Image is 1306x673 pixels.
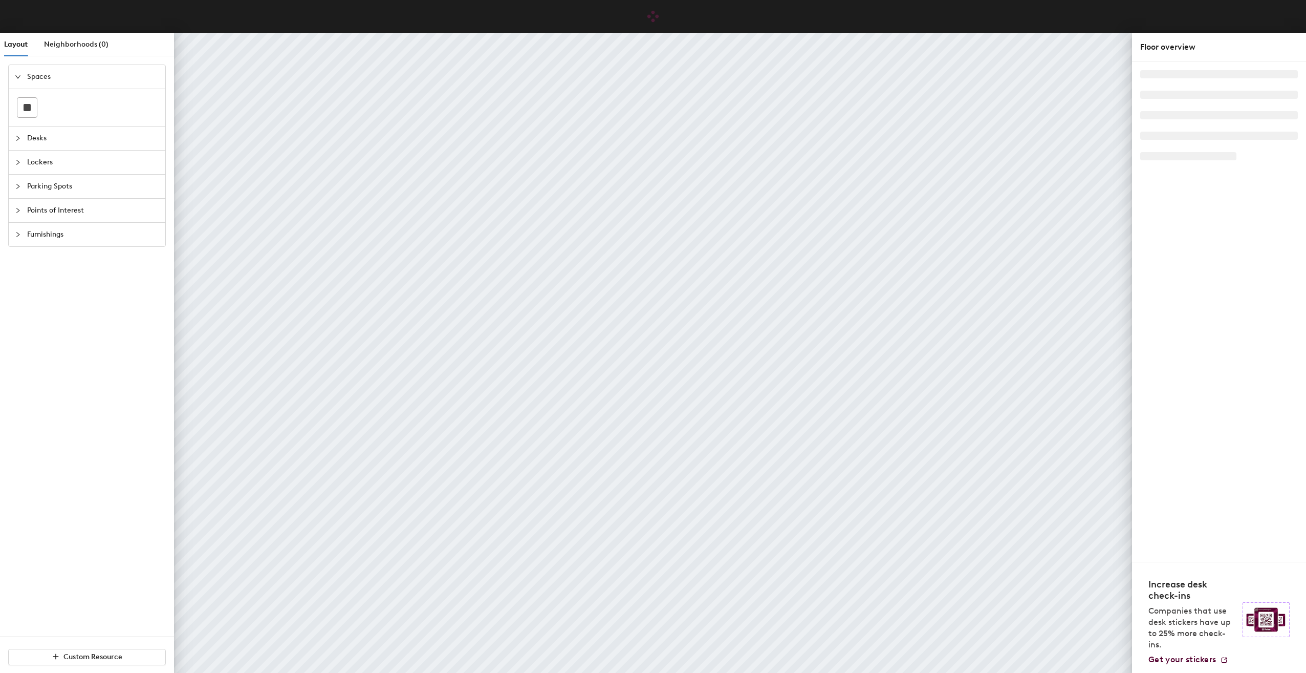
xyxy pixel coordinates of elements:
[15,207,21,214] span: collapsed
[1148,655,1216,664] span: Get your stickers
[27,127,159,150] span: Desks
[1148,579,1236,601] h4: Increase desk check-ins
[44,40,108,49] span: Neighborhoods (0)
[15,232,21,238] span: collapsed
[27,175,159,198] span: Parking Spots
[1148,605,1236,650] p: Companies that use desk stickers have up to 25% more check-ins.
[15,135,21,141] span: collapsed
[15,74,21,80] span: expanded
[8,649,166,665] button: Custom Resource
[15,159,21,165] span: collapsed
[63,653,122,661] span: Custom Resource
[27,199,159,222] span: Points of Interest
[27,151,159,174] span: Lockers
[1148,655,1228,665] a: Get your stickers
[27,223,159,246] span: Furnishings
[4,40,28,49] span: Layout
[15,183,21,190] span: collapsed
[1140,41,1298,53] div: Floor overview
[27,65,159,89] span: Spaces
[1243,602,1290,637] img: Sticker logo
